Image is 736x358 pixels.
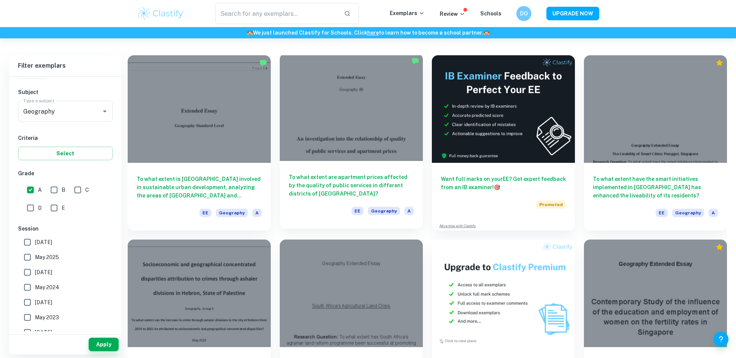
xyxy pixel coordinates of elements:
h6: To what extent is [GEOGRAPHIC_DATA] involved in sustainable urban development, analyzing the area... [137,175,262,200]
span: EE [199,209,211,217]
span: A [38,186,42,194]
a: To what extent have the smart initiatives implemented in [GEOGRAPHIC_DATA] has enhanced the livea... [584,55,727,231]
h6: Filter exemplars [9,55,122,76]
h6: Session [18,225,113,233]
h6: Want full marks on your EE ? Get expert feedback from an IB examiner! [441,175,566,191]
span: A [404,207,414,215]
span: E [62,204,65,212]
button: Open [100,106,110,117]
span: Promoted [536,200,566,209]
img: Clastify logo [137,6,184,21]
h6: Grade [18,169,113,177]
span: A [252,209,262,217]
label: Type a subject [23,97,54,104]
h6: Subject [18,88,113,96]
img: Marked [259,59,267,67]
span: [DATE] [35,268,52,276]
span: [DATE] [35,328,52,337]
p: Review [440,10,465,18]
span: EE [351,207,363,215]
span: May 2024 [35,283,59,291]
button: Help and Feedback [713,332,728,347]
span: A [709,209,718,217]
span: 🎯 [494,184,500,190]
button: Apply [89,338,119,351]
span: May 2023 [35,313,59,322]
h6: DO [520,9,528,18]
span: Geography [216,209,248,217]
span: [DATE] [35,238,52,246]
div: Premium [716,59,723,67]
a: Schools [480,11,501,17]
span: EE [656,209,668,217]
h6: We just launched Clastify for Schools. Click to learn how to become a school partner. [2,29,734,37]
span: Geography [672,209,704,217]
div: Premium [716,243,723,251]
a: Advertise with Clastify [439,223,476,229]
span: Geography [368,207,400,215]
span: C [85,186,89,194]
span: D [38,204,42,212]
a: Want full marks on yourEE? Get expert feedback from an IB examiner!PromotedAdvertise with Clastify [432,55,575,231]
span: B [62,186,65,194]
img: Marked [412,57,419,65]
button: DO [516,6,531,21]
h6: To what extent are apartment prices affected by the quality of public services in different distr... [289,173,414,198]
img: Thumbnail [432,240,575,347]
h6: Criteria [18,134,113,142]
a: To what extent is [GEOGRAPHIC_DATA] involved in sustainable urban development, analyzing the area... [128,55,271,231]
button: Select [18,147,113,160]
span: May 2025 [35,253,59,261]
p: Exemplars [390,9,425,17]
button: UPGRADE NOW [546,7,599,20]
img: Thumbnail [432,55,575,163]
a: here [367,30,379,36]
a: To what extent are apartment prices affected by the quality of public services in different distr... [280,55,423,231]
span: 🏫 [247,30,253,36]
input: Search for any exemplars... [215,3,338,24]
span: [DATE] [35,298,52,306]
h6: To what extent have the smart initiatives implemented in [GEOGRAPHIC_DATA] has enhanced the livea... [593,175,718,200]
span: 🏫 [483,30,490,36]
